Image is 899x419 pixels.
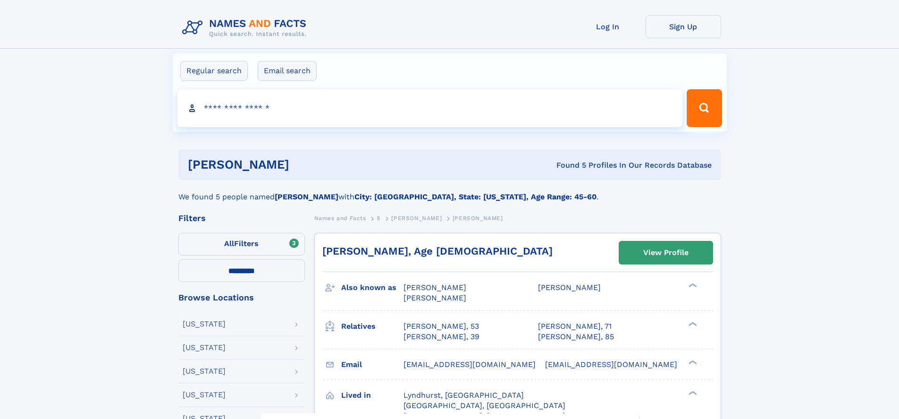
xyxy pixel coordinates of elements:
[686,390,697,396] div: ❯
[377,215,381,222] span: S
[545,360,677,369] span: [EMAIL_ADDRESS][DOMAIN_NAME]
[619,241,713,264] a: View Profile
[570,15,646,38] a: Log In
[178,15,314,41] img: Logo Names and Facts
[178,293,305,302] div: Browse Locations
[538,332,614,342] a: [PERSON_NAME], 85
[646,15,721,38] a: Sign Up
[322,245,553,257] a: [PERSON_NAME], Age [DEMOGRAPHIC_DATA]
[643,242,689,264] div: View Profile
[403,401,565,410] span: [GEOGRAPHIC_DATA], [GEOGRAPHIC_DATA]
[275,192,338,201] b: [PERSON_NAME]
[403,321,479,332] a: [PERSON_NAME], 53
[341,387,403,403] h3: Lived in
[258,61,317,81] label: Email search
[314,212,366,224] a: Names and Facts
[341,280,403,296] h3: Also known as
[183,368,226,375] div: [US_STATE]
[177,89,683,127] input: search input
[403,332,479,342] a: [PERSON_NAME], 39
[178,214,305,222] div: Filters
[178,180,721,203] div: We found 5 people named with .
[377,212,381,224] a: S
[538,283,601,292] span: [PERSON_NAME]
[188,159,423,171] h1: [PERSON_NAME]
[180,61,248,81] label: Regular search
[403,293,466,302] span: [PERSON_NAME]
[183,320,226,328] div: [US_STATE]
[224,239,234,248] span: All
[341,318,403,334] h3: Relatives
[538,321,612,332] a: [PERSON_NAME], 71
[423,160,712,171] div: Found 5 Profiles In Our Records Database
[686,359,697,365] div: ❯
[687,89,722,127] button: Search Button
[686,321,697,327] div: ❯
[341,357,403,373] h3: Email
[403,391,524,400] span: Lyndhurst, [GEOGRAPHIC_DATA]
[453,215,503,222] span: [PERSON_NAME]
[686,282,697,289] div: ❯
[183,391,226,399] div: [US_STATE]
[178,233,305,256] label: Filters
[391,215,442,222] span: [PERSON_NAME]
[354,192,597,201] b: City: [GEOGRAPHIC_DATA], State: [US_STATE], Age Range: 45-60
[403,360,536,369] span: [EMAIL_ADDRESS][DOMAIN_NAME]
[391,212,442,224] a: [PERSON_NAME]
[183,344,226,351] div: [US_STATE]
[403,283,466,292] span: [PERSON_NAME]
